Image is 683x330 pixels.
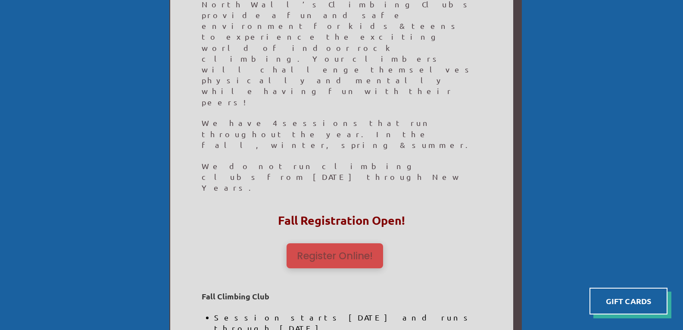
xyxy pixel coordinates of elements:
[278,213,405,227] span: Fall Registration Open!
[287,243,383,268] a: Register Online!
[202,117,482,150] p: We have 4 sessions that run throughout the year. In the fall, winter, spring & summer.
[297,251,373,261] span: Register Online!
[202,160,482,193] p: We do not run climbing clubs from [DATE] through New Years.
[202,291,269,301] strong: Fall Climbing Club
